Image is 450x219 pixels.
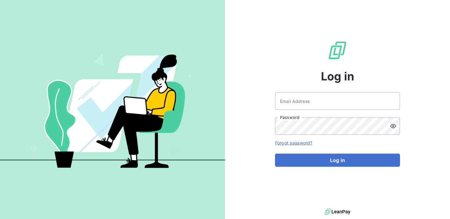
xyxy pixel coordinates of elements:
a: Forgot password? [275,140,312,145]
span: Log in [321,68,354,85]
input: placeholder [275,92,400,110]
button: Log in [275,154,400,167]
img: LeanPay Logo [327,40,347,60]
img: logo [325,207,350,216]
